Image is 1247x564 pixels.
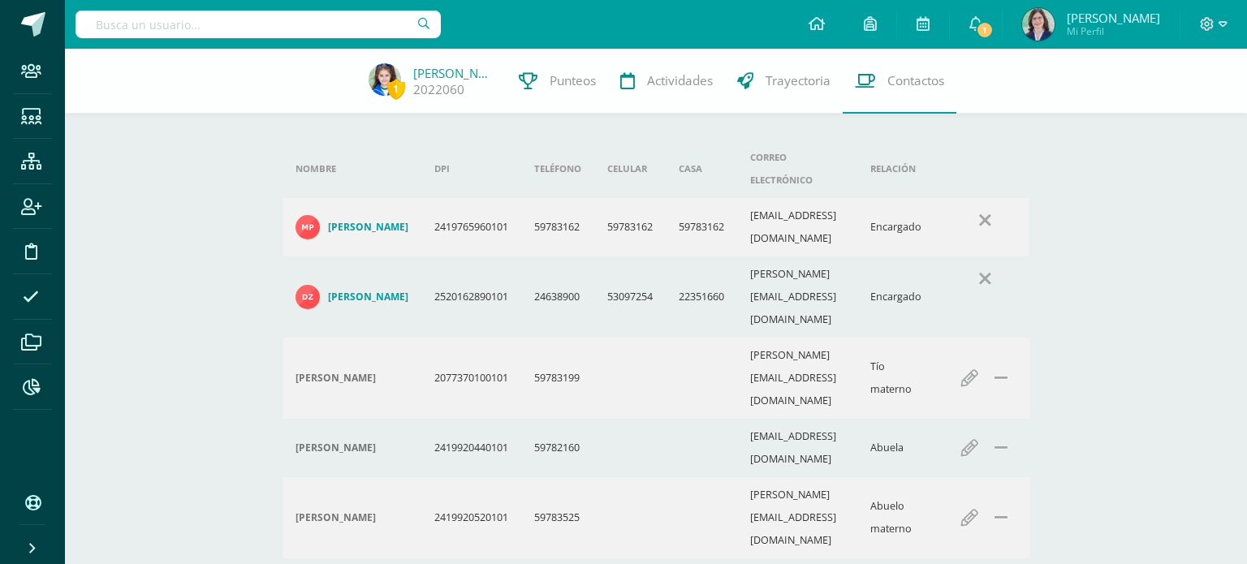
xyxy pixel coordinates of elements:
[521,198,594,256] td: 59783162
[594,198,666,256] td: 59783162
[737,477,857,558] td: [PERSON_NAME][EMAIL_ADDRESS][DOMAIN_NAME]
[521,256,594,338] td: 24638900
[1067,24,1160,38] span: Mi Perfil
[666,140,737,198] th: Casa
[594,256,666,338] td: 53097254
[737,338,857,419] td: [PERSON_NAME][EMAIL_ADDRESS][DOMAIN_NAME]
[413,81,464,98] a: 2022060
[857,256,941,338] td: Encargado
[76,11,441,38] input: Busca un usuario...
[608,49,725,114] a: Actividades
[521,419,594,477] td: 59782160
[594,140,666,198] th: Celular
[296,511,376,524] h4: [PERSON_NAME]
[296,441,376,454] h4: [PERSON_NAME]
[550,72,596,89] span: Punteos
[328,291,408,304] h4: [PERSON_NAME]
[296,215,320,239] img: 01b6b107661c8988e7b624cbea2325b6.png
[666,256,737,338] td: 22351660
[725,49,843,114] a: Trayectoria
[737,419,857,477] td: [EMAIL_ADDRESS][DOMAIN_NAME]
[421,256,521,338] td: 2520162890101
[1067,10,1160,26] span: [PERSON_NAME]
[521,477,594,558] td: 59783525
[976,21,994,39] span: 1
[421,198,521,256] td: 2419765960101
[857,198,941,256] td: Encargado
[296,511,408,524] div: Manlio Pagurut
[887,72,944,89] span: Contactos
[521,140,594,198] th: Teléfono
[421,419,521,477] td: 2419920440101
[766,72,831,89] span: Trayectoria
[421,140,521,198] th: DPI
[666,198,737,256] td: 59783162
[296,372,408,385] div: Stefano Pagurut
[843,49,956,114] a: Contactos
[507,49,608,114] a: Punteos
[296,285,408,309] a: [PERSON_NAME]
[857,140,941,198] th: Relación
[296,372,376,385] h4: [PERSON_NAME]
[296,285,320,309] img: 9419ea85dd86da402105aad2662cc014.png
[857,477,941,558] td: Abuelo materno
[421,477,521,558] td: 2419920520101
[521,338,594,419] td: 59783199
[857,338,941,419] td: Tío materno
[387,79,405,99] span: 1
[1022,8,1055,41] img: d287b3f4ec78f077569923fcdb2be007.png
[737,198,857,256] td: [EMAIL_ADDRESS][DOMAIN_NAME]
[421,338,521,419] td: 2077370100101
[857,419,941,477] td: Abuela
[647,72,713,89] span: Actividades
[328,221,408,234] h4: [PERSON_NAME]
[737,256,857,338] td: [PERSON_NAME][EMAIL_ADDRESS][DOMAIN_NAME]
[296,215,408,239] a: [PERSON_NAME]
[737,140,857,198] th: Correo electrónico
[283,140,421,198] th: Nombre
[413,65,494,81] a: [PERSON_NAME]
[296,441,408,454] div: Julia Berthet
[369,63,401,96] img: 6d7a818e76e83624dbbed29802387884.png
